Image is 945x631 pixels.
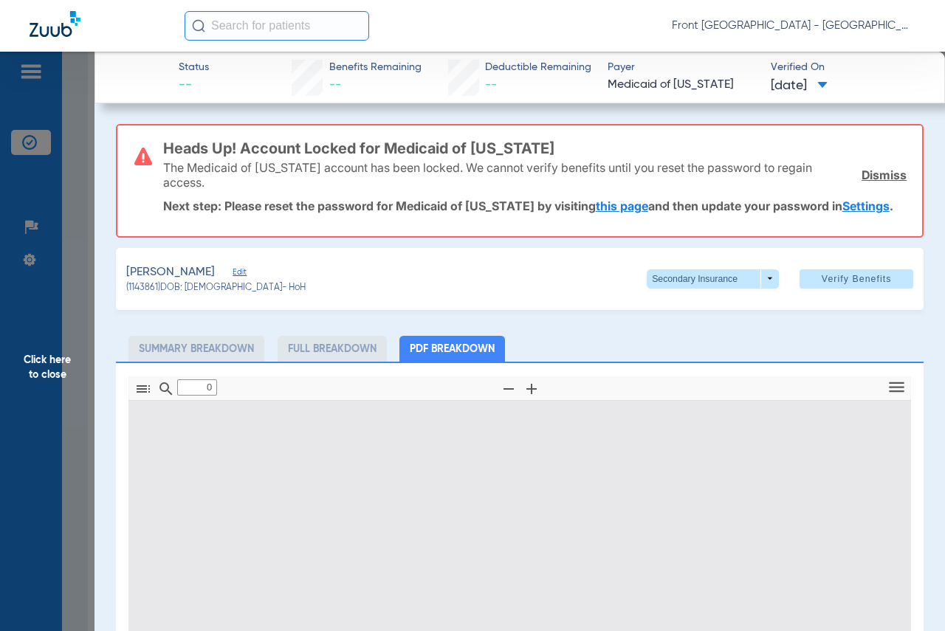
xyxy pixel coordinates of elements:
li: Full Breakdown [278,336,387,362]
span: Edit [233,267,246,281]
span: Benefits Remaining [329,60,422,75]
button: Tools [884,379,910,399]
span: Status [179,60,209,75]
li: Summary Breakdown [128,336,264,362]
p: Next step: Please reset the password for Medicaid of [US_STATE] by visiting and then update your ... [163,199,907,213]
pdf-shy-button: Zoom In [520,389,543,400]
span: [PERSON_NAME] [126,263,215,282]
img: Search Icon [192,19,205,32]
pdf-shy-button: Zoom Out [497,389,520,400]
button: Verify Benefits [800,269,913,289]
img: Zuub Logo [30,11,80,37]
pdf-shy-button: Find in Document [154,389,177,400]
span: (1143861) DOB: [DEMOGRAPHIC_DATA] - HoH [126,282,306,295]
span: Front [GEOGRAPHIC_DATA] - [GEOGRAPHIC_DATA] | My Community Dental Centers [672,18,915,33]
p: The Medicaid of [US_STATE] account has been locked. We cannot verify benefits until you reset the... [163,160,851,190]
button: Zoom Out [496,379,521,400]
span: -- [329,79,341,91]
a: this page [596,199,648,213]
span: [DATE] [771,77,828,95]
iframe: Chat Widget [871,560,945,631]
button: Secondary Insurance [647,269,779,289]
span: Deductible Remaining [485,60,591,75]
img: error-icon [134,148,152,165]
li: PDF Breakdown [399,336,505,362]
a: Settings [842,199,890,213]
span: Verified On [771,60,921,75]
button: Zoom In [519,379,544,400]
span: Payer [608,60,757,75]
pdf-shy-button: Toggle Sidebar [131,389,154,400]
span: -- [179,76,209,94]
h3: Heads Up! Account Locked for Medicaid of [US_STATE] [163,141,907,156]
span: -- [485,79,497,91]
a: Dismiss [862,168,907,182]
input: Search for patients [185,11,369,41]
span: Verify Benefits [822,273,892,285]
span: Medicaid of [US_STATE] [608,76,757,94]
svg: Tools [887,377,907,397]
input: Page [177,379,217,396]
